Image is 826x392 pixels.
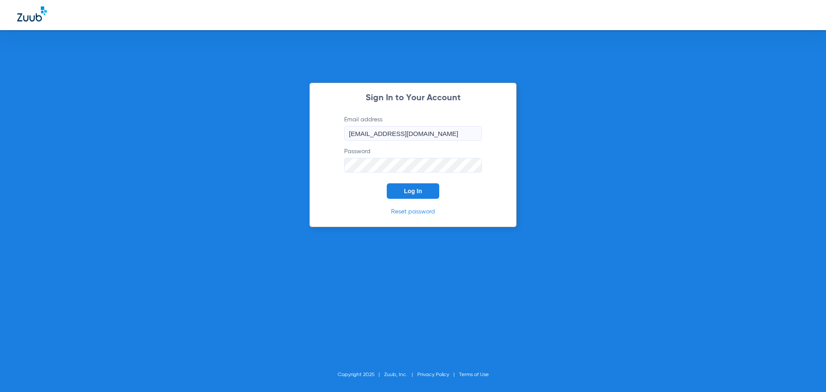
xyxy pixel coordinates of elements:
[344,115,482,141] label: Email address
[344,147,482,173] label: Password
[384,370,417,379] li: Zuub, Inc.
[331,94,495,102] h2: Sign In to Your Account
[338,370,384,379] li: Copyright 2025
[404,188,422,194] span: Log In
[391,209,435,215] a: Reset password
[344,158,482,173] input: Password
[17,6,47,22] img: Zuub Logo
[344,126,482,141] input: Email address
[459,372,489,377] a: Terms of Use
[417,372,449,377] a: Privacy Policy
[387,183,439,199] button: Log In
